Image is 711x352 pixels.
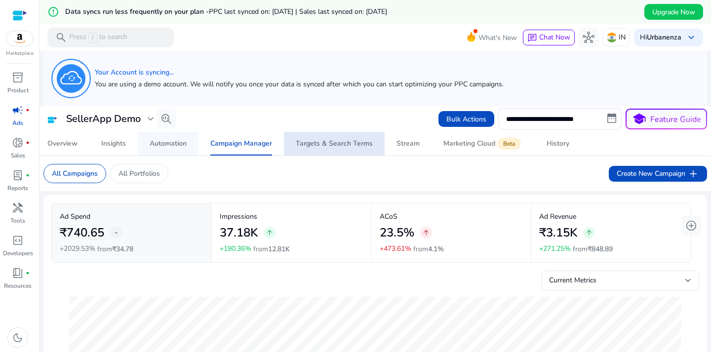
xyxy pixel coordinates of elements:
span: dark_mode [12,332,24,344]
p: ACoS [380,211,523,222]
h3: SellerApp Demo [66,113,141,125]
p: Ads [12,118,23,127]
p: +473.61% [380,245,411,252]
span: fiber_manual_record [26,141,30,145]
p: +2029.53% [60,245,95,252]
span: arrow_upward [585,229,593,236]
span: book_4 [12,267,24,279]
span: fiber_manual_record [26,271,30,275]
span: arrow_upward [422,229,430,236]
p: from [573,244,613,254]
button: Create New Campaignadd [609,166,707,182]
h5: You are using a demo account. We will notify you once your data is synced after which you can sta... [95,80,504,89]
span: search_insights [160,113,172,125]
button: Bulk Actions [438,111,494,127]
span: 4.1% [428,244,444,254]
div: Marketing Cloud [443,140,523,148]
p: Tools [10,216,25,225]
span: fiber_manual_record [26,173,30,177]
p: Ad Revenue [539,211,683,222]
button: search_insights [157,109,176,129]
p: from [413,244,444,254]
span: expand_more [145,113,157,125]
div: Insights [101,140,126,147]
p: Marketplace [6,50,34,57]
p: All Campaigns [52,168,98,179]
span: Beta [497,138,521,150]
p: Hi [640,34,681,41]
span: ₹34.78 [112,244,133,254]
h5: Your Account is syncing... [95,69,504,77]
p: Resources [4,281,32,290]
span: / [88,32,97,43]
span: school [632,112,646,126]
button: Upgrade Now [644,4,703,20]
span: donut_small [12,137,24,149]
div: Campaign Manager [210,140,272,147]
span: 12.81K [268,244,290,254]
span: fiber_manual_record [26,108,30,112]
p: Reports [7,184,28,193]
img: in.svg [607,33,617,42]
span: search [55,32,67,43]
h2: ₹3.15K [539,226,577,240]
p: from [97,244,133,254]
span: Create New Campaign [617,168,699,180]
span: - [115,227,118,238]
mat-icon: error_outline [47,6,59,18]
span: arrow_upward [266,229,274,236]
div: Stream [396,140,420,147]
div: Overview [47,140,78,147]
span: keyboard_arrow_down [685,32,697,43]
span: lab_profile [12,169,24,181]
button: hub [579,28,598,47]
button: add_circle [681,216,701,235]
p: All Portfolios [118,168,160,179]
p: Feature Guide [650,114,701,125]
span: inventory_2 [12,72,24,83]
div: Automation [150,140,187,147]
span: campaign [12,104,24,116]
span: What's New [478,29,517,46]
p: Developers [3,249,33,258]
span: Current Metrics [549,275,596,285]
span: add_circle [685,220,697,232]
p: IN [619,29,626,46]
span: PPC last synced on: [DATE] | Sales last synced on: [DATE] [209,7,387,16]
h2: 37.18K [220,226,258,240]
span: Chat Now [539,33,570,42]
p: Impressions [220,211,363,222]
button: chatChat Now [523,30,575,45]
p: +271.25% [539,245,571,252]
span: add [687,168,699,180]
span: code_blocks [12,235,24,246]
p: from [253,244,290,254]
span: Upgrade Now [652,7,695,17]
img: amazon.svg [6,31,33,46]
h2: 23.5% [380,226,414,240]
p: Press to search [69,32,127,43]
span: chat [527,33,537,43]
h5: Data syncs run less frequently on your plan - [65,8,387,16]
span: ₹848.89 [588,244,613,254]
div: Targets & Search Terms [296,140,373,147]
span: handyman [12,202,24,214]
span: hub [583,32,594,43]
p: Product [7,86,29,95]
b: Urbanenza [647,33,681,42]
p: Ad Spend [60,211,203,222]
span: Bulk Actions [446,114,486,124]
p: Sales [11,151,25,160]
p: +190.36% [220,245,251,252]
button: schoolFeature Guide [626,109,707,129]
div: History [547,140,569,147]
h2: ₹740.65 [60,226,104,240]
